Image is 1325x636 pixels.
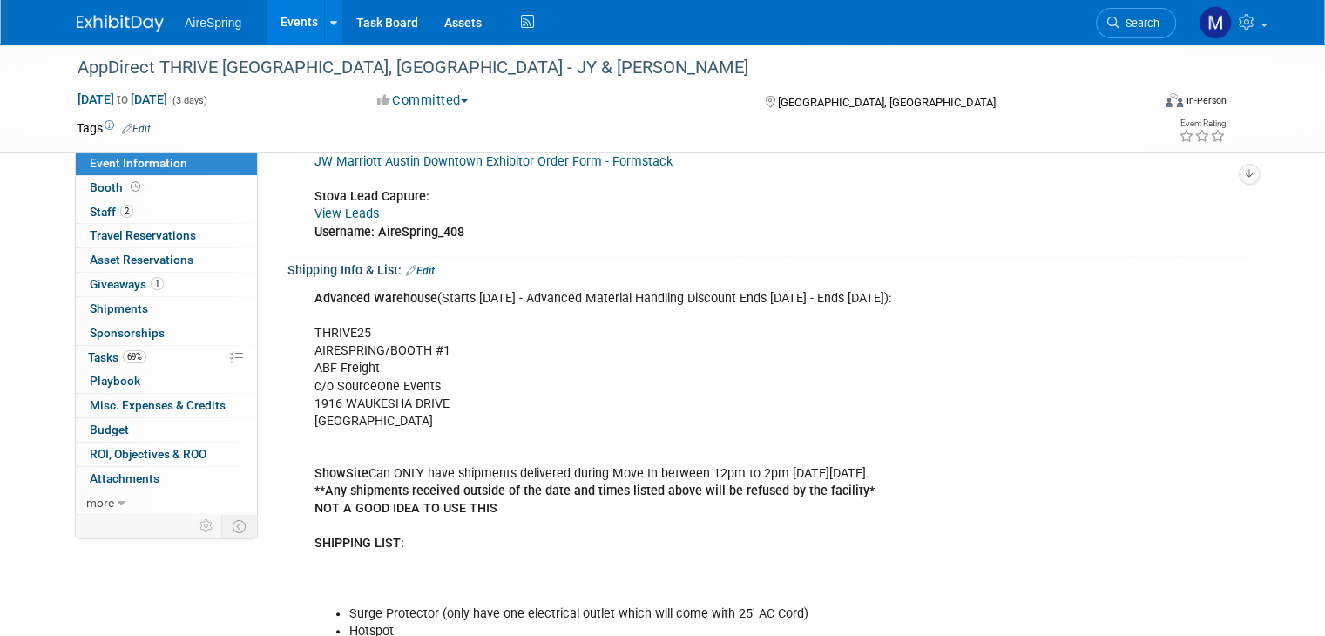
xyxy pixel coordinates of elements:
[114,92,131,106] span: to
[1119,17,1159,30] span: Search
[90,277,164,291] span: Giveaways
[77,91,168,107] span: [DATE] [DATE]
[76,248,257,272] a: Asset Reservations
[314,225,464,240] b: Username: AireSpring_408
[123,350,146,363] span: 69%
[90,156,187,170] span: Event Information
[90,253,193,267] span: Asset Reservations
[314,536,404,551] b: SHIPPING LIST:
[314,484,875,498] b: **Any shipments received outside of the date and times listed above will be refused by the facility*
[76,467,257,491] a: Attachments
[287,257,1248,280] div: Shipping Info & List:
[76,394,257,417] a: Misc. Expenses & Credits
[90,447,206,461] span: ROI, Objectives & ROO
[90,180,144,194] span: Booth
[222,515,258,538] td: Toggle Event Tabs
[314,189,429,204] b: Stova Lead Capture:
[1166,93,1183,107] img: Format-Inperson.png
[76,369,257,393] a: Playbook
[76,200,257,224] a: Staff2
[314,206,379,221] a: View Leads
[77,119,151,137] td: Tags
[1186,94,1227,107] div: In-Person
[120,205,133,218] span: 2
[76,176,257,200] a: Booth
[90,228,196,242] span: Travel Reservations
[90,423,129,436] span: Budget
[76,443,257,466] a: ROI, Objectives & ROO
[371,91,475,110] button: Committed
[90,471,159,485] span: Attachments
[71,52,1129,84] div: AppDirect THRIVE [GEOGRAPHIC_DATA], [GEOGRAPHIC_DATA] - JY & [PERSON_NAME]
[90,374,140,388] span: Playbook
[90,205,133,219] span: Staff
[192,515,222,538] td: Personalize Event Tab Strip
[314,291,437,306] b: Advanced Warehouse
[314,501,497,516] b: NOT A GOOD IDEA TO USE THIS
[76,224,257,247] a: Travel Reservations
[1096,8,1176,38] a: Search
[185,16,241,30] span: AireSpring
[77,15,164,32] img: ExhibitDay
[314,154,673,169] a: JW Marriott Austin Downtown Exhibitor Order Form - Formstack
[90,398,226,412] span: Misc. Expenses & Credits
[86,496,114,510] span: more
[76,346,257,369] a: Tasks69%
[1199,6,1232,39] img: Matthew Peck
[314,466,368,481] b: ShowSite
[349,606,1051,623] li: Surge Protector (only have one electrical outlet which will come with 25' AC Cord)
[171,95,207,106] span: (3 days)
[76,491,257,515] a: more
[1179,119,1226,128] div: Event Rating
[76,418,257,442] a: Budget
[76,273,257,296] a: Giveaways1
[127,180,144,193] span: Booth not reserved yet
[90,301,148,315] span: Shipments
[778,96,996,109] span: [GEOGRAPHIC_DATA], [GEOGRAPHIC_DATA]
[151,277,164,290] span: 1
[88,350,146,364] span: Tasks
[1057,91,1227,117] div: Event Format
[90,326,165,340] span: Sponsorships
[76,297,257,321] a: Shipments
[76,321,257,345] a: Sponsorships
[122,123,151,135] a: Edit
[76,152,257,175] a: Event Information
[406,265,435,277] a: Edit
